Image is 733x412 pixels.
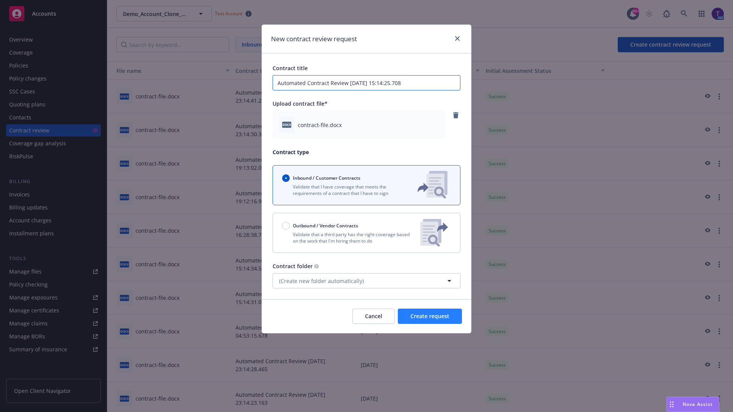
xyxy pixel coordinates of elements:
[279,277,364,285] span: (Create new folder automatically)
[451,111,460,120] a: remove
[293,175,360,181] span: Inbound / Customer Contracts
[282,231,414,244] p: Validate that a third party has the right coverage based on the work that I'm hiring them to do
[271,34,357,44] h1: New contract review request
[453,34,462,43] a: close
[273,75,460,90] input: Enter a title for this contract
[293,222,358,229] span: Outbound / Vendor Contracts
[282,183,405,196] p: Validate that I have coverage that meets the requirements of a contract that I have to sign
[273,262,313,270] span: Contract folder
[273,64,308,72] span: Contract title
[273,148,460,156] p: Contract type
[667,397,676,412] div: Drag to move
[683,401,713,407] span: Nova Assist
[282,122,291,127] span: docx
[352,309,395,324] button: Cancel
[273,100,328,107] span: Upload contract file*
[410,312,449,320] span: Create request
[365,312,382,320] span: Cancel
[282,222,290,230] input: Outbound / Vendor Contracts
[398,309,462,324] button: Create request
[282,174,290,182] input: Inbound / Customer Contracts
[667,397,719,412] button: Nova Assist
[273,273,460,288] button: (Create new folder automatically)
[273,213,460,253] button: Outbound / Vendor ContractsValidate that a third party has the right coverage based on the work t...
[273,165,460,205] button: Inbound / Customer ContractsValidate that I have coverage that meets the requirements of a contra...
[298,121,342,129] span: contract-file.docx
